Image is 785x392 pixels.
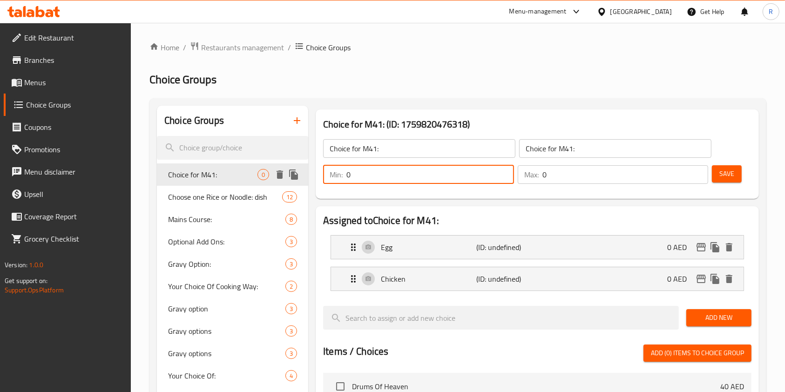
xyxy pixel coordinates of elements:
span: 3 [286,327,297,336]
a: Branches [4,49,131,71]
a: Menus [4,71,131,94]
span: Version: [5,259,27,271]
a: Choice Groups [4,94,131,116]
span: Gravy options [168,348,285,359]
div: Choice for M41:0deleteduplicate [157,163,308,186]
div: Choices [257,169,269,180]
li: / [288,42,291,53]
span: Your Choice Of Cooking Way: [168,281,285,292]
button: duplicate [708,272,722,286]
button: duplicate [287,168,301,182]
nav: breadcrumb [149,41,766,54]
p: Max: [524,169,539,180]
span: Save [719,168,734,180]
span: 3 [286,304,297,313]
span: 1.0.0 [29,259,43,271]
div: Choices [285,303,297,314]
span: Grocery Checklist [24,233,124,244]
button: Add New [686,309,751,326]
span: Menus [24,77,124,88]
span: Add New [694,312,744,324]
a: Coverage Report [4,205,131,228]
a: Support.OpsPlatform [5,284,64,296]
span: Gravy option [168,303,285,314]
p: Egg [381,242,476,253]
span: 0 [258,170,269,179]
a: Upsell [4,183,131,205]
h3: Choice for M41: (ID: 1759820476318) [323,117,751,132]
button: edit [694,272,708,286]
span: Coupons [24,122,124,133]
a: Coupons [4,116,131,138]
span: Choice for M41: [168,169,257,180]
span: Gravy options [168,325,285,337]
span: 3 [286,237,297,246]
span: 3 [286,260,297,269]
button: delete [273,168,287,182]
span: Edit Restaurant [24,32,124,43]
span: Drums Of Heaven [352,381,720,392]
p: 0 AED [667,273,694,284]
div: Expand [331,267,744,291]
button: Add (0) items to choice group [643,345,751,362]
div: Your Choice Of Cooking Way:2 [157,275,308,297]
button: delete [722,240,736,254]
span: 4 [286,372,297,380]
div: Optional Add Ons:3 [157,230,308,253]
div: Gravy Option:3 [157,253,308,275]
div: Gravy option3 [157,297,308,320]
h2: Choice Groups [164,114,224,128]
h2: Items / Choices [323,345,388,358]
div: Mains Course:8 [157,208,308,230]
span: Get support on: [5,275,47,287]
span: Choice Groups [306,42,351,53]
div: Gravy options3 [157,320,308,342]
h2: Assigned to Choice for M41: [323,214,751,228]
div: Choices [285,370,297,381]
span: Promotions [24,144,124,155]
span: Choose one Rice or Noodle: dish [168,191,282,203]
span: Choice Groups [26,99,124,110]
div: [GEOGRAPHIC_DATA] [610,7,672,17]
div: Expand [331,236,744,259]
a: Menu disclaimer [4,161,131,183]
li: Expand [323,231,751,263]
li: Expand [323,263,751,295]
span: Optional Add Ons: [168,236,285,247]
p: 0 AED [667,242,694,253]
button: Save [712,165,742,182]
a: Grocery Checklist [4,228,131,250]
span: 8 [286,215,297,224]
span: 3 [286,349,297,358]
p: (ID: undefined) [476,273,540,284]
span: R [769,7,773,17]
button: duplicate [708,240,722,254]
span: Branches [24,54,124,66]
a: Restaurants management [190,41,284,54]
span: Mains Course: [168,214,285,225]
div: Choices [285,258,297,270]
p: 40 AED [720,381,744,392]
span: Upsell [24,189,124,200]
div: Menu-management [509,6,567,17]
div: Choices [285,348,297,359]
span: Restaurants management [201,42,284,53]
div: Choices [285,214,297,225]
p: (ID: undefined) [476,242,540,253]
span: 2 [286,282,297,291]
span: Choice Groups [149,69,217,90]
a: Edit Restaurant [4,27,131,49]
div: Choices [285,281,297,292]
span: Menu disclaimer [24,166,124,177]
input: search [323,306,679,330]
span: 12 [283,193,297,202]
input: search [157,136,308,160]
li: / [183,42,186,53]
div: Choices [285,236,297,247]
a: Promotions [4,138,131,161]
div: Choose one Rice or Noodle: dish12 [157,186,308,208]
span: Gravy Option: [168,258,285,270]
button: edit [694,240,708,254]
div: Your Choice Of:4 [157,365,308,387]
p: Min: [330,169,343,180]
